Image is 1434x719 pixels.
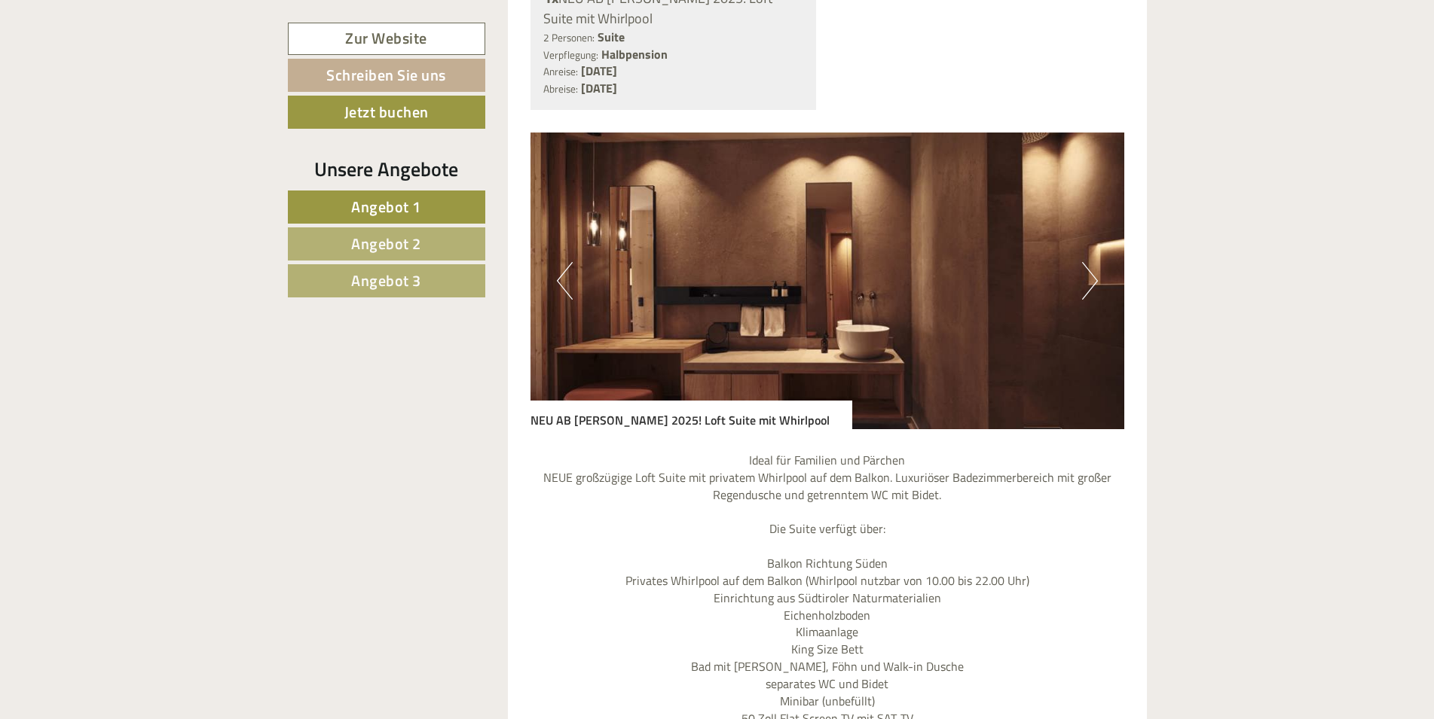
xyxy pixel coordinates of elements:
button: Previous [557,262,573,300]
b: Suite [598,28,625,46]
a: Jetzt buchen [288,96,485,129]
span: Angebot 1 [351,195,421,218]
button: Next [1082,262,1098,300]
span: Angebot 2 [351,232,421,255]
a: Schreiben Sie uns [288,59,485,92]
b: [DATE] [581,79,617,97]
small: Anreise: [543,64,578,79]
div: NEU AB [PERSON_NAME] 2025! Loft Suite mit Whirlpool [530,401,852,429]
a: Zur Website [288,23,485,55]
span: Angebot 3 [351,269,421,292]
small: 2 Personen: [543,30,595,45]
small: Abreise: [543,81,578,96]
img: image [530,133,1124,429]
div: Unsere Angebote [288,155,485,183]
small: Verpflegung: [543,47,598,62]
b: [DATE] [581,62,617,80]
b: Halbpension [601,45,668,63]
